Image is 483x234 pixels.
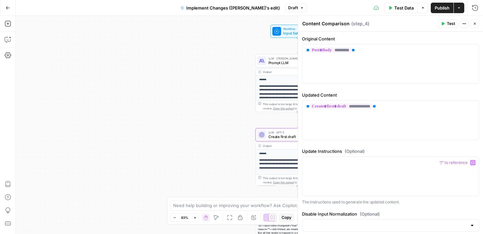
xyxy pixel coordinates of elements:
button: Test [438,19,458,28]
span: Input Settings [283,31,310,36]
button: Test Data [384,3,418,13]
span: Workflow [283,27,310,31]
p: The instructions used to generate the updated content. [302,199,479,205]
span: 83% [181,215,188,220]
span: Publish [435,5,449,11]
label: Original Content [302,35,479,42]
span: Implement Changes ([PERSON_NAME]'s edit) [186,5,280,11]
span: Test [447,21,455,27]
label: Disable Input Normalization [302,211,479,217]
span: ( step_4 ) [351,20,369,27]
div: Output [263,70,325,74]
span: LLM · GPT-5 [268,130,325,134]
div: This output is too large & has been abbreviated for review. to view the full content. [263,102,337,111]
span: (Optional) [360,211,380,217]
span: (Optional) [345,148,365,154]
span: Draft [288,5,298,11]
span: “/” to reference [437,160,470,165]
span: LLM · [PERSON_NAME] 4.1 [268,56,326,60]
button: Copy [279,213,294,222]
span: Create first draft [268,134,325,140]
span: Prompt LLM [268,60,326,65]
textarea: Content Comparison [302,20,350,27]
label: Update Instructions [302,148,479,154]
span: Copy the output [273,107,294,110]
div: Output [263,144,325,148]
div: WorkflowInput SettingsInputs [256,25,340,38]
div: This output is too large & has been abbreviated for review. to view the full content. [263,176,337,185]
button: Draft [285,4,307,12]
span: Test Data [394,5,414,11]
span: Copy [282,215,291,221]
button: Publish [431,3,453,13]
button: Implement Changes ([PERSON_NAME]'s edit) [176,3,284,13]
span: Copy the output [273,181,294,184]
label: Updated Content [302,92,479,98]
